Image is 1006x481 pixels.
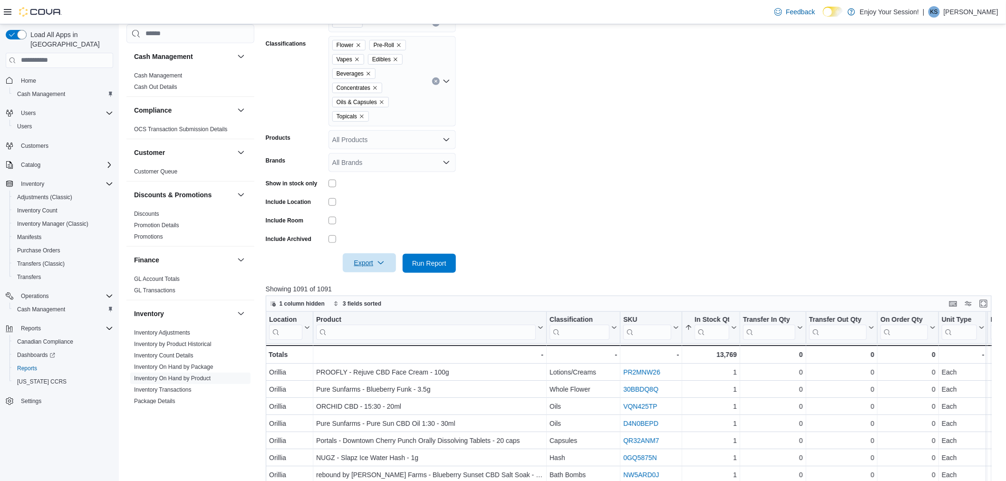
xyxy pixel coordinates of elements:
[13,376,70,387] a: [US_STATE] CCRS
[623,315,679,339] button: SKU
[13,376,113,387] span: Washington CCRS
[134,210,159,217] a: Discounts
[13,231,45,243] a: Manifests
[2,394,117,408] button: Settings
[2,158,117,172] button: Catalog
[359,114,365,119] button: Remove Topicals from selection in this group
[743,349,803,360] div: 0
[266,235,311,243] label: Include Archived
[880,435,936,446] div: 0
[332,111,369,122] span: Topicals
[21,142,48,150] span: Customers
[134,190,212,199] h3: Discounts & Promotions
[880,452,936,463] div: 0
[280,300,325,308] span: 1 column hidden
[809,349,874,360] div: 0
[316,315,536,324] div: Product
[944,6,998,18] p: [PERSON_NAME]
[235,146,247,158] button: Customer
[235,50,247,62] button: Cash Management
[6,70,113,433] nav: Complex example
[332,40,366,50] span: Flower
[809,315,874,339] button: Transfer Out Qty
[623,368,660,376] a: PR2MNW26
[880,401,936,412] div: 0
[695,315,729,339] div: In Stock Qty
[17,365,37,372] span: Reports
[685,315,737,339] button: In Stock Qty
[343,253,396,272] button: Export
[860,6,919,18] p: Enjoy Your Session!
[17,378,67,385] span: [US_STATE] CCRS
[329,298,385,309] button: 3 fields sorted
[134,255,159,264] h3: Finance
[134,340,212,347] a: Inventory by Product Historical
[266,180,318,187] label: Show in stock only
[880,315,928,324] div: On Order Qty
[623,454,657,462] a: 0GQ5875N
[269,366,310,378] div: Orillia
[372,55,391,64] span: Edibles
[963,298,974,309] button: Display options
[134,397,175,404] a: Package Details
[13,231,113,243] span: Manifests
[269,435,310,446] div: Orillia
[266,217,303,224] label: Include Room
[623,420,658,427] a: D4N0BEPD
[134,72,182,78] a: Cash Management
[21,77,36,85] span: Home
[550,315,617,339] button: Classification
[13,121,113,132] span: Users
[396,42,402,48] button: Remove Pre-Roll from selection in this group
[269,315,302,339] div: Location
[10,217,117,231] button: Inventory Manager (Classic)
[13,271,113,283] span: Transfers
[337,97,377,107] span: Oils & Capsules
[880,384,936,395] div: 0
[743,315,795,339] div: Transfer In Qty
[685,366,737,378] div: 1
[13,245,113,256] span: Purchase Orders
[134,125,228,132] a: OCS Transaction Submission Details
[269,315,302,324] div: Location
[13,88,113,100] span: Cash Management
[134,374,211,382] span: Inventory On Hand by Product
[942,315,977,339] div: Unit Type
[809,452,874,463] div: 0
[743,435,803,446] div: 0
[316,469,543,481] div: rebound by [PERSON_NAME] Farms - Blueberry Sunset CBD Salt Soak - 125g
[13,336,77,347] a: Canadian Compliance
[134,386,192,393] a: Inventory Transactions
[17,351,55,359] span: Dashboards
[354,57,360,62] button: Remove Vapes from selection in this group
[550,384,617,395] div: Whole Flower
[337,112,357,121] span: Topicals
[126,208,254,246] div: Discounts & Promotions
[235,254,247,265] button: Finance
[550,349,617,360] div: -
[10,87,117,101] button: Cash Management
[316,418,543,429] div: Pure Sunfarms - Pure Sun CBD Oil 1:30 - 30ml
[13,258,68,269] a: Transfers (Classic)
[316,435,543,446] div: Portals - Downtown Cherry Punch Orally Dissolving Tablets - 20 caps
[134,221,179,229] span: Promotion Details
[623,385,658,393] a: 30BBDQ8Q
[550,315,609,339] div: Classification
[743,366,803,378] div: 0
[929,6,940,18] div: Kayla Schop
[126,69,254,96] div: Cash Management
[17,178,113,190] span: Inventory
[550,418,617,429] div: Oils
[134,51,233,61] button: Cash Management
[923,6,925,18] p: |
[269,384,310,395] div: Orillia
[809,469,874,481] div: 0
[942,366,985,378] div: Each
[126,327,254,467] div: Inventory
[13,192,113,203] span: Adjustments (Classic)
[880,418,936,429] div: 0
[134,125,228,133] span: OCS Transaction Submission Details
[316,401,543,412] div: ORCHID CBD - 15:30 - 20ml
[10,244,117,257] button: Purchase Orders
[10,191,117,204] button: Adjustments (Classic)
